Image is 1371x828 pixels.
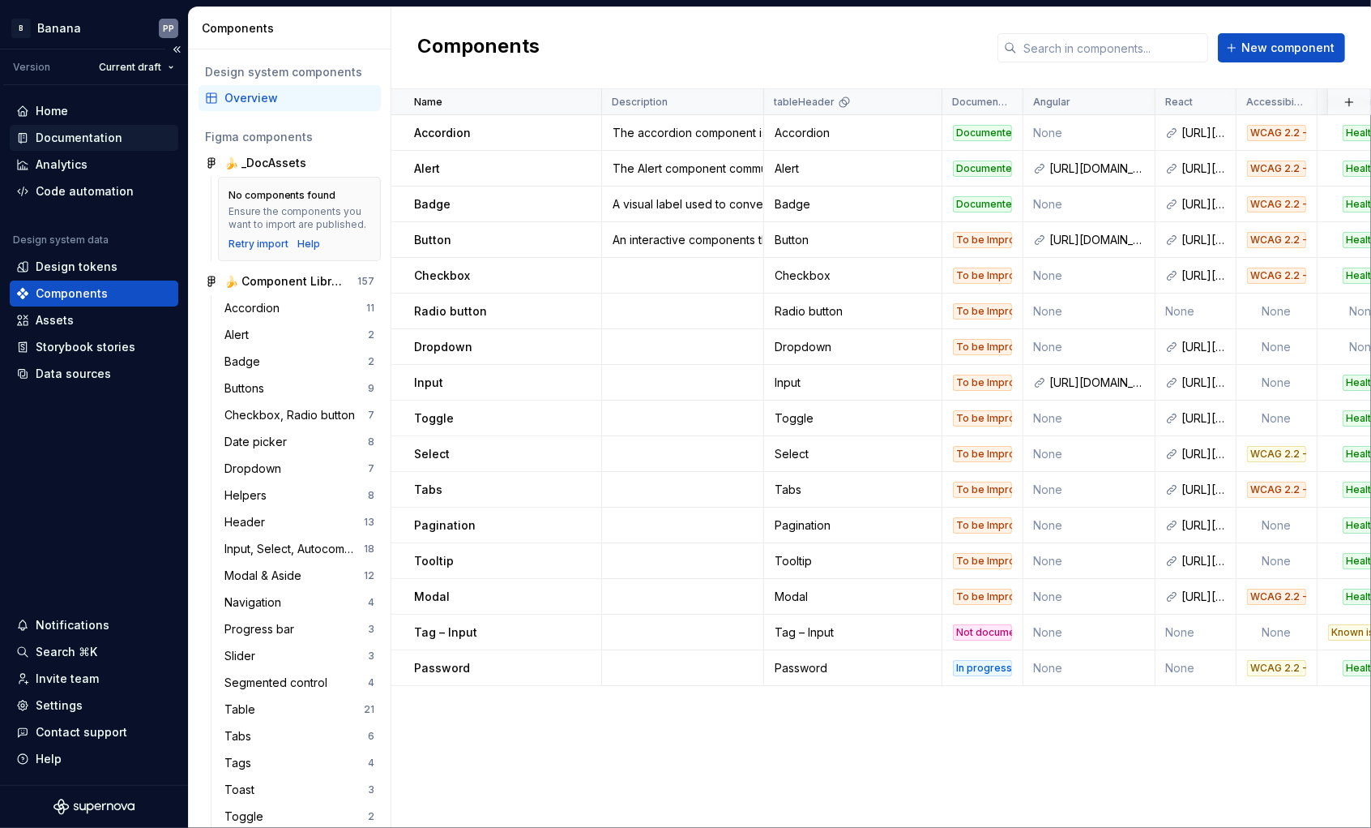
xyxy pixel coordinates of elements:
a: Storybook stories [10,334,178,360]
div: Analytics [36,157,88,173]
p: Dropdown [414,339,472,355]
p: Name [414,96,442,109]
div: [URL][DOMAIN_NAME] [1181,232,1226,248]
button: Notifications [10,612,178,638]
div: Components [202,20,384,36]
div: [URL][DOMAIN_NAME] [1049,375,1145,391]
div: Alert [224,327,255,343]
a: Tags4 [218,750,381,776]
td: None [1023,401,1155,436]
div: Badge [224,354,267,370]
a: Table21 [218,697,381,723]
div: Slider [224,648,262,664]
div: Data sources [36,366,111,382]
div: Documented [953,161,1012,177]
a: Helpers8 [218,483,381,508]
div: Storybook stories [36,339,135,355]
div: [URL][DOMAIN_NAME] [1181,517,1226,534]
p: Toggle [414,410,454,427]
p: Accessibility [1246,96,1304,109]
span: Current draft [99,61,161,74]
a: Modal & Aside12 [218,563,381,589]
div: 🍌 _DocAssets [224,155,306,171]
div: Toast [224,782,261,798]
p: Documentation status [952,96,1010,109]
div: Toggle [224,809,270,825]
p: Alert [414,161,440,177]
p: tableHeader [774,96,835,109]
a: Settings [10,693,178,719]
div: [URL][DOMAIN_NAME] [1181,553,1226,569]
p: Description [612,96,668,109]
div: Tabs [224,728,258,744]
button: Collapse sidebar [165,38,188,61]
a: Segmented control4 [218,670,381,696]
div: To be Improved - Migration [953,268,1012,284]
div: Pagination [765,517,941,534]
div: Badge [765,196,941,212]
div: Design tokens [36,259,117,275]
div: Input [765,375,941,391]
td: None [1023,329,1155,365]
div: To be Improved - Migration [953,375,1012,391]
div: 8 [368,489,374,502]
a: Input, Select, Autocomplete18 [218,536,381,562]
div: To be Improved - Migration [953,517,1012,534]
p: Tooltip [414,553,454,569]
td: None [1155,294,1236,329]
div: Toggle [765,410,941,427]
a: Help [298,238,321,251]
div: 12 [364,569,374,582]
div: [URL][DOMAIN_NAME] [1181,589,1226,605]
div: Ensure the components you want to import are published. [228,205,370,231]
p: Password [414,660,470,676]
a: Alert2 [218,322,381,348]
div: To be Improved - Migration [953,232,1012,248]
div: The accordion component is a multi-usage component allowing to display various types of content, ... [603,125,762,141]
button: Retry import [228,238,288,251]
div: WCAG 2.2 - AA [1247,660,1306,676]
p: Tabs [414,482,442,498]
div: Table [224,701,262,718]
td: None [1023,615,1155,650]
div: To be Improved - Migration [953,553,1012,569]
a: Home [10,98,178,124]
a: 🍌 Component Library157 [199,268,381,294]
div: Accordion [224,300,286,316]
div: 21 [364,703,374,716]
td: None [1023,650,1155,686]
a: Invite team [10,666,178,692]
div: Checkbox, Radio button [224,407,361,423]
button: New component [1218,33,1345,62]
div: 13 [364,516,374,529]
div: 3 [368,650,374,663]
div: PP [163,22,174,35]
div: Overview [224,90,374,106]
td: None [1155,650,1236,686]
div: Segmented control [224,675,334,691]
div: Invite team [36,671,99,687]
button: Help [10,746,178,772]
td: None [1023,436,1155,472]
td: None [1023,508,1155,543]
div: Date picker [224,434,293,450]
div: Dropdown [224,461,288,477]
td: None [1236,329,1318,365]
input: Search in components... [1017,33,1208,62]
div: Select [765,446,941,462]
td: None [1236,365,1318,401]
div: WCAG 2.2 - A [1247,196,1306,212]
p: Checkbox [414,268,470,284]
div: Tooltip [765,553,941,569]
div: [URL][DOMAIN_NAME] [1181,125,1226,141]
div: [URL][DOMAIN_NAME] [1049,161,1145,177]
div: 2 [368,355,374,368]
div: Settings [36,697,83,714]
div: Documented [953,196,1012,212]
div: 9 [368,382,374,395]
h2: Components [417,33,540,62]
div: [URL][DOMAIN_NAME] [1181,446,1226,462]
div: Banana [37,20,81,36]
div: Modal & Aside [224,568,308,584]
a: Badge2 [218,349,381,375]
